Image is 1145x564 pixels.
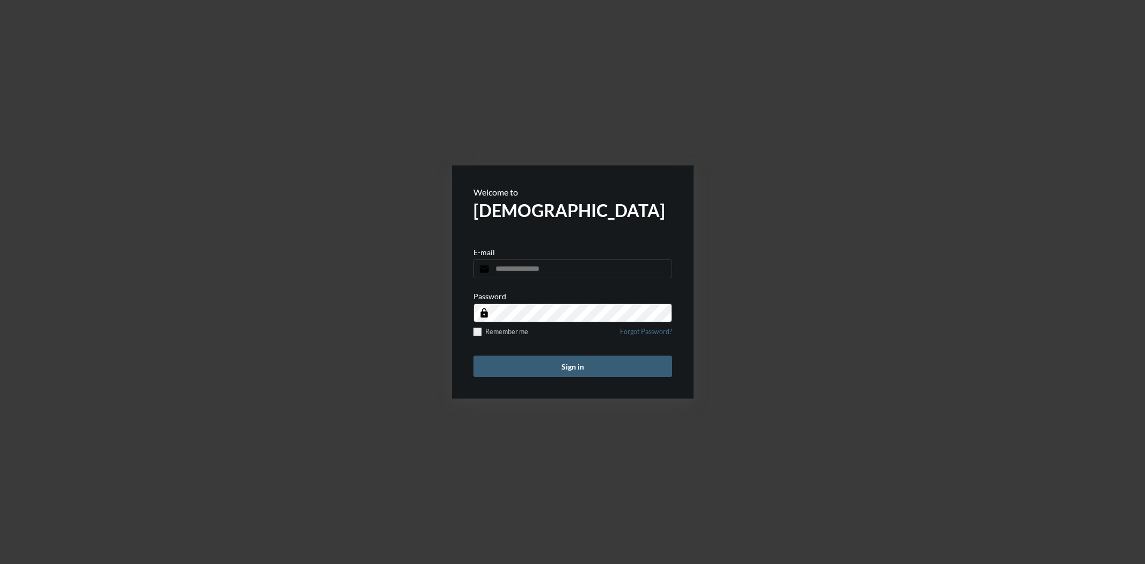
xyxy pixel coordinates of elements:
[473,248,495,257] p: E-mail
[473,356,672,377] button: Sign in
[473,292,506,301] p: Password
[473,187,672,197] p: Welcome to
[473,328,528,336] label: Remember me
[620,328,672,342] a: Forgot Password?
[473,200,672,221] h2: [DEMOGRAPHIC_DATA]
